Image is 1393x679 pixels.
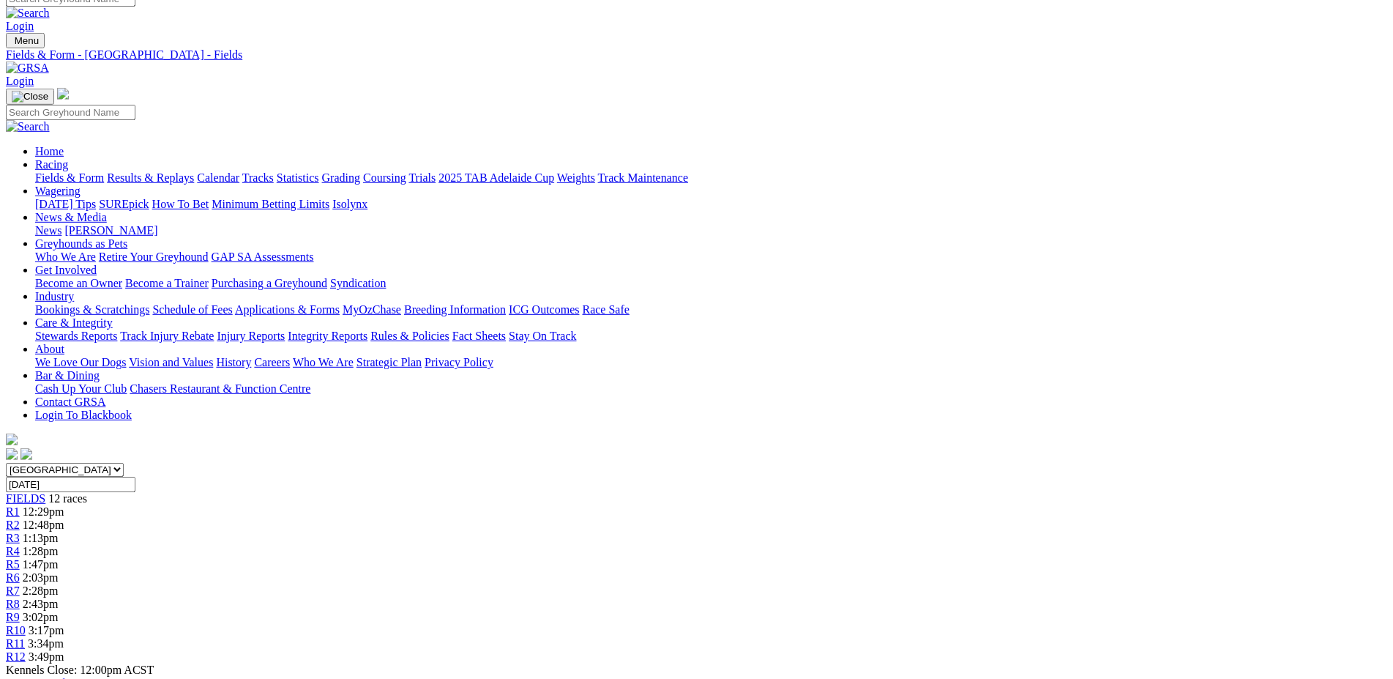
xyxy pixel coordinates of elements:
a: Greyhounds as Pets [35,237,127,250]
a: R8 [6,598,20,610]
a: Minimum Betting Limits [212,198,329,210]
span: Kennels Close: 12:00pm ACST [6,664,154,676]
div: Get Involved [35,277,1387,290]
a: FIELDS [6,492,45,505]
a: Stewards Reports [35,330,117,342]
a: Stay On Track [509,330,576,342]
a: Applications & Forms [235,303,340,316]
a: Industry [35,290,74,303]
img: facebook.svg [6,448,18,460]
div: Fields & Form - [GEOGRAPHIC_DATA] - Fields [6,48,1387,62]
div: Greyhounds as Pets [35,251,1387,264]
a: R10 [6,624,26,637]
a: Injury Reports [217,330,285,342]
a: Track Injury Rebate [120,330,214,342]
a: R7 [6,585,20,597]
div: Care & Integrity [35,330,1387,343]
span: 3:34pm [28,637,64,650]
div: News & Media [35,224,1387,237]
a: Trials [408,171,436,184]
a: History [216,356,251,368]
a: Login [6,20,34,32]
a: R4 [6,545,20,557]
a: Chasers Restaurant & Function Centre [130,382,310,395]
a: SUREpick [99,198,149,210]
a: R5 [6,558,20,571]
a: Login To Blackbook [35,409,132,421]
a: Fields & Form [35,171,104,184]
a: Who We Are [35,251,96,263]
a: Become an Owner [35,277,122,289]
a: Race Safe [582,303,629,316]
span: 2:43pm [23,598,59,610]
a: We Love Our Dogs [35,356,126,368]
img: twitter.svg [20,448,32,460]
span: 2:28pm [23,585,59,597]
div: Racing [35,171,1387,185]
span: R1 [6,505,20,518]
a: 2025 TAB Adelaide Cup [438,171,554,184]
input: Search [6,105,135,120]
a: R3 [6,532,20,544]
a: Results & Replays [107,171,194,184]
a: Weights [557,171,595,184]
a: MyOzChase [343,303,401,316]
a: Privacy Policy [425,356,493,368]
a: About [35,343,64,355]
a: Cash Up Your Club [35,382,127,395]
a: Bar & Dining [35,369,100,382]
a: Grading [322,171,360,184]
img: logo-grsa-white.png [57,88,69,100]
a: Breeding Information [404,303,506,316]
img: Close [12,91,48,103]
a: Syndication [330,277,386,289]
a: R2 [6,519,20,531]
input: Select date [6,477,135,492]
a: R9 [6,611,20,623]
a: Become a Trainer [125,277,209,289]
span: 12:48pm [23,519,64,531]
div: About [35,356,1387,369]
a: Retire Your Greyhound [99,251,209,263]
span: 1:28pm [23,545,59,557]
a: Purchasing a Greyhound [212,277,327,289]
a: Get Involved [35,264,97,276]
a: Schedule of Fees [152,303,232,316]
a: Statistics [277,171,319,184]
div: Industry [35,303,1387,316]
a: Careers [254,356,290,368]
a: How To Bet [152,198,209,210]
a: Fact Sheets [452,330,506,342]
a: ICG Outcomes [509,303,579,316]
a: R11 [6,637,25,650]
a: Contact GRSA [35,396,105,408]
span: 1:13pm [23,532,59,544]
a: [DATE] Tips [35,198,96,210]
span: 2:03pm [23,571,59,584]
span: 1:47pm [23,558,59,571]
a: Coursing [363,171,406,184]
a: GAP SA Assessments [212,251,314,263]
a: Racing [35,158,68,171]
div: Wagering [35,198,1387,211]
a: [PERSON_NAME] [64,224,157,237]
span: 12 races [48,492,87,505]
a: Vision and Values [129,356,213,368]
a: Home [35,145,64,157]
a: Who We Are [293,356,354,368]
a: Calendar [197,171,239,184]
img: Search [6,120,50,133]
span: 3:02pm [23,611,59,623]
a: Track Maintenance [598,171,688,184]
a: R12 [6,650,26,663]
a: R6 [6,571,20,584]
